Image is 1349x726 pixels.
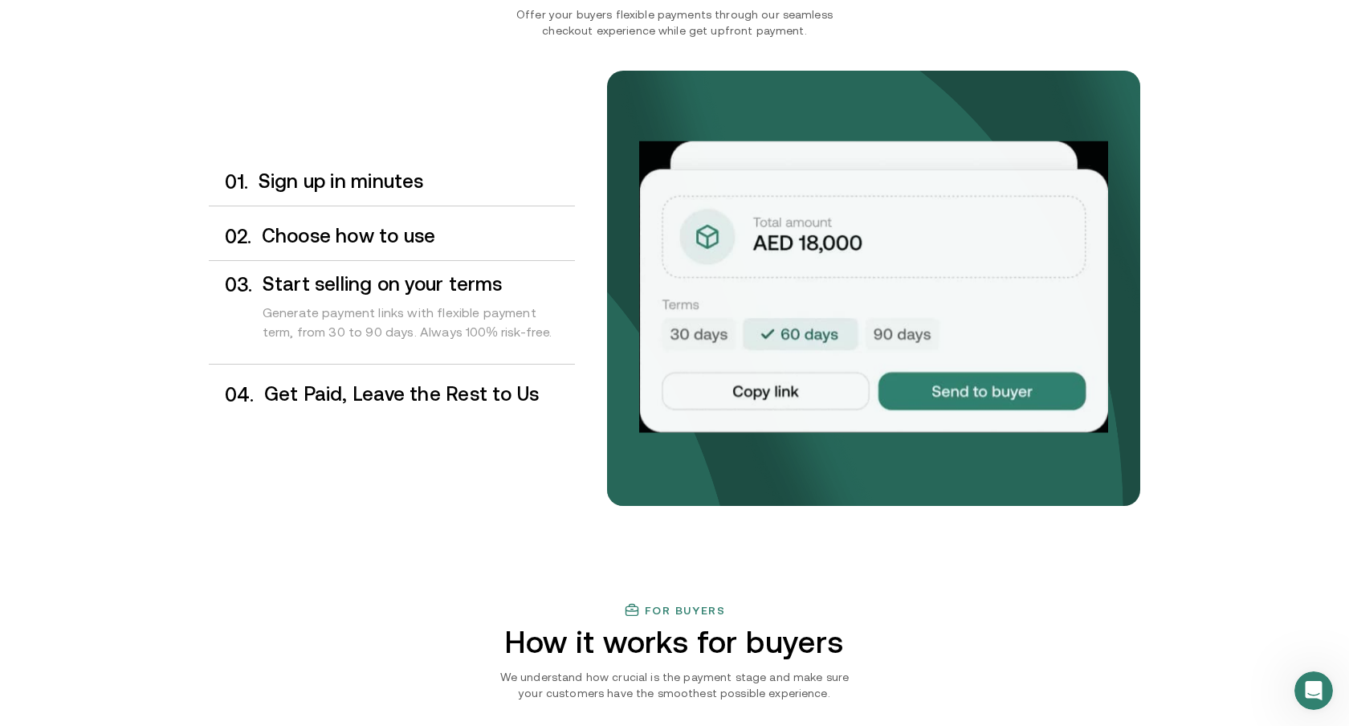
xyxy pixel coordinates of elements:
h3: For buyers [645,604,726,617]
h3: Choose how to use [262,226,575,247]
h3: Sign up in minutes [259,171,575,192]
h2: How it works for buyers [441,625,909,659]
iframe: Intercom live chat [1294,671,1333,710]
div: 0 3 . [209,274,253,357]
p: Offer your buyers flexible payments through our seamless checkout experience while get upfront pa... [492,6,857,39]
img: Your payments collected on time. [639,141,1108,432]
img: finance [624,602,640,618]
div: 0 4 . [209,384,255,406]
div: Generate payment links with flexible payment term, from 30 to 90 days. Always 100% risk-free. [263,295,575,357]
div: 0 2 . [209,226,252,247]
img: bg [607,71,1140,506]
div: 0 1 . [209,171,249,193]
h3: Get Paid, Leave the Rest to Us [264,384,575,405]
h3: Start selling on your terms [263,274,575,295]
p: We understand how crucial is the payment stage and make sure your customers have the smoothest po... [492,669,857,701]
